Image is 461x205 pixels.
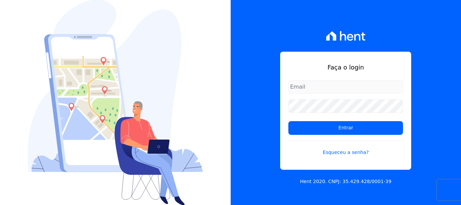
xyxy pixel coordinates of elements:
p: Hent 2020. CNPJ: 35.429.428/0001-39 [300,178,391,185]
a: Esqueceu a senha? [288,140,403,156]
input: Entrar [288,121,403,135]
input: Email [288,80,403,94]
h1: Faça o login [288,63,403,72]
